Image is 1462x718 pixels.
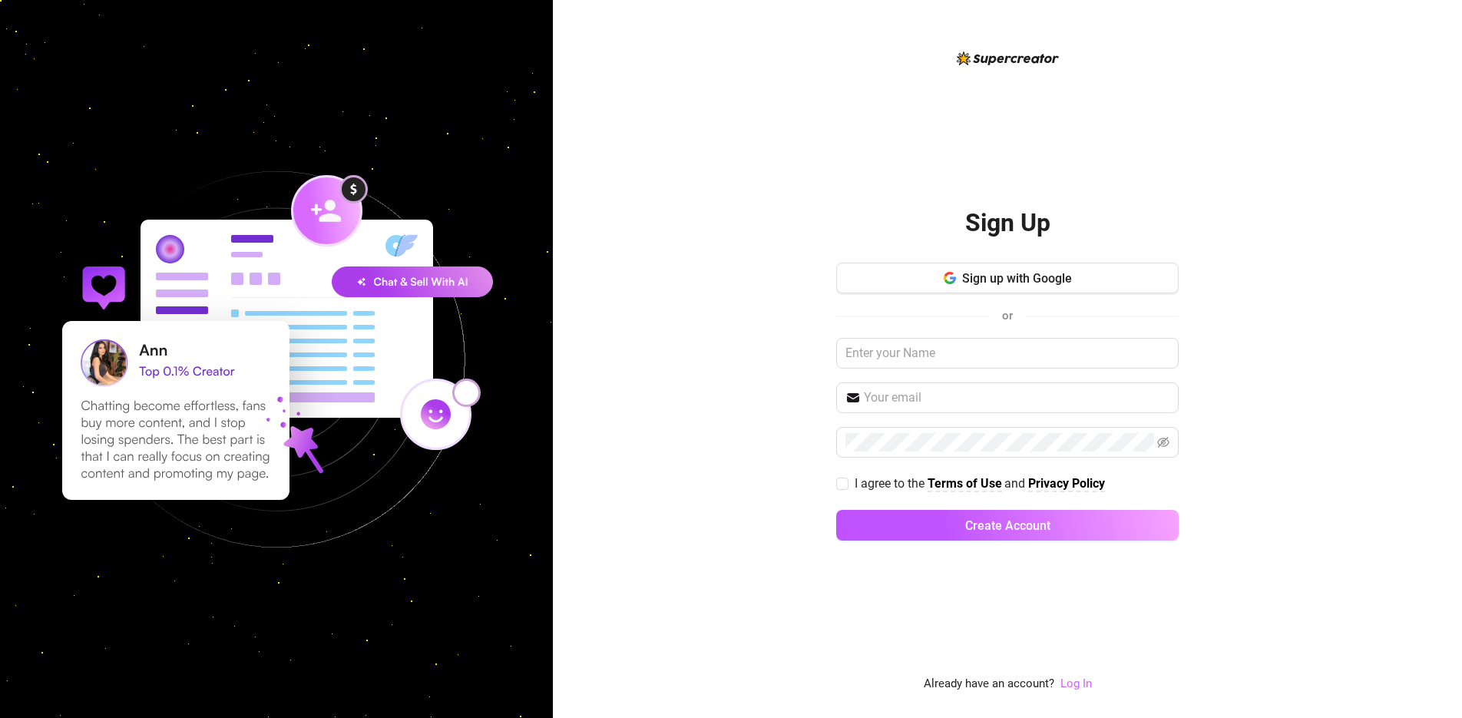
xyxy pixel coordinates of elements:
[836,263,1179,293] button: Sign up with Google
[962,271,1072,286] span: Sign up with Google
[855,476,928,491] span: I agree to the
[965,518,1050,533] span: Create Account
[11,94,542,625] img: signup-background-D0MIrEPF.svg
[864,389,1169,407] input: Your email
[836,338,1179,369] input: Enter your Name
[928,476,1002,491] strong: Terms of Use
[836,510,1179,541] button: Create Account
[924,675,1054,693] span: Already have an account?
[965,207,1050,239] h2: Sign Up
[1060,677,1092,690] a: Log In
[1028,476,1105,492] a: Privacy Policy
[1028,476,1105,491] strong: Privacy Policy
[1060,675,1092,693] a: Log In
[1157,436,1169,448] span: eye-invisible
[1004,476,1028,491] span: and
[928,476,1002,492] a: Terms of Use
[957,51,1059,65] img: logo-BBDzfeDw.svg
[1002,309,1013,323] span: or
